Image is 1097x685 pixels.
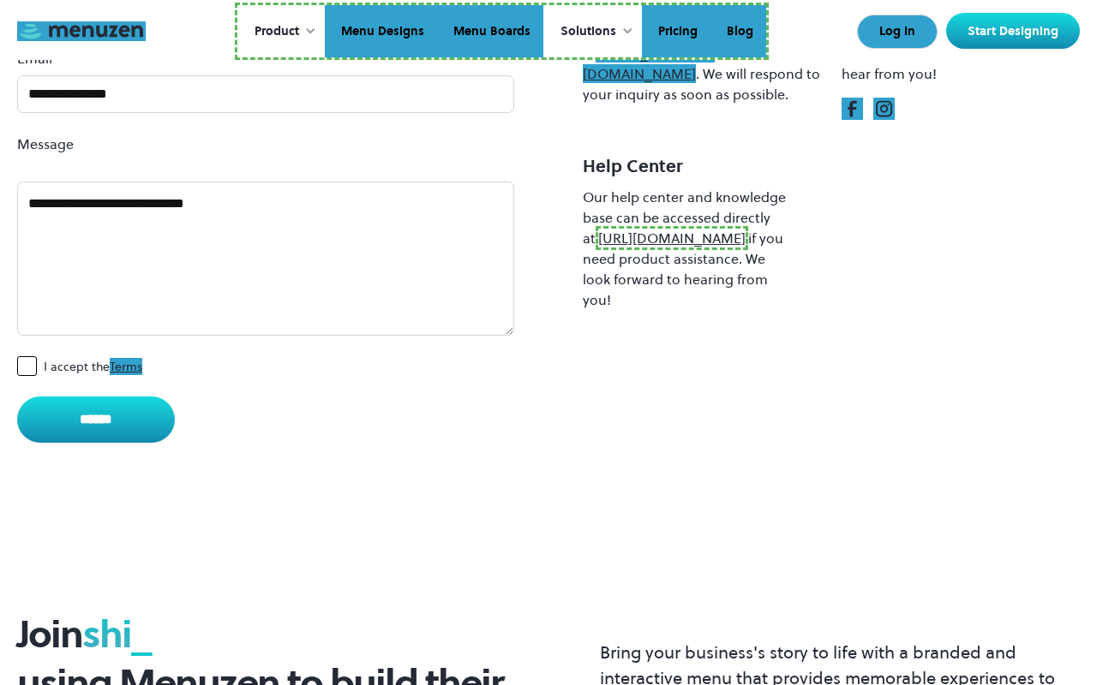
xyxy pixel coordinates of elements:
a: Menu Boards [437,5,543,58]
span: I accept the [44,360,142,373]
h3: Join [17,610,524,658]
a: Pricing [642,5,710,58]
a: Menu Designs [325,5,437,58]
a: [URL][DOMAIN_NAME] [596,226,748,250]
a: Start Designing [946,13,1080,49]
span: _ [131,607,151,660]
label: Message [17,134,514,154]
span: shi [82,607,131,660]
div: Solutions [560,22,616,41]
div: Product [255,22,299,41]
a: Terms [110,358,142,375]
a: Blog [710,5,766,58]
h4: Help Center [583,154,821,178]
a: Log In [857,15,938,49]
div: Solutions [543,5,642,58]
div: Product [237,5,325,58]
div: Our help center and knowledge base can be accessed directly at if you need product assistance. We... [583,187,788,310]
